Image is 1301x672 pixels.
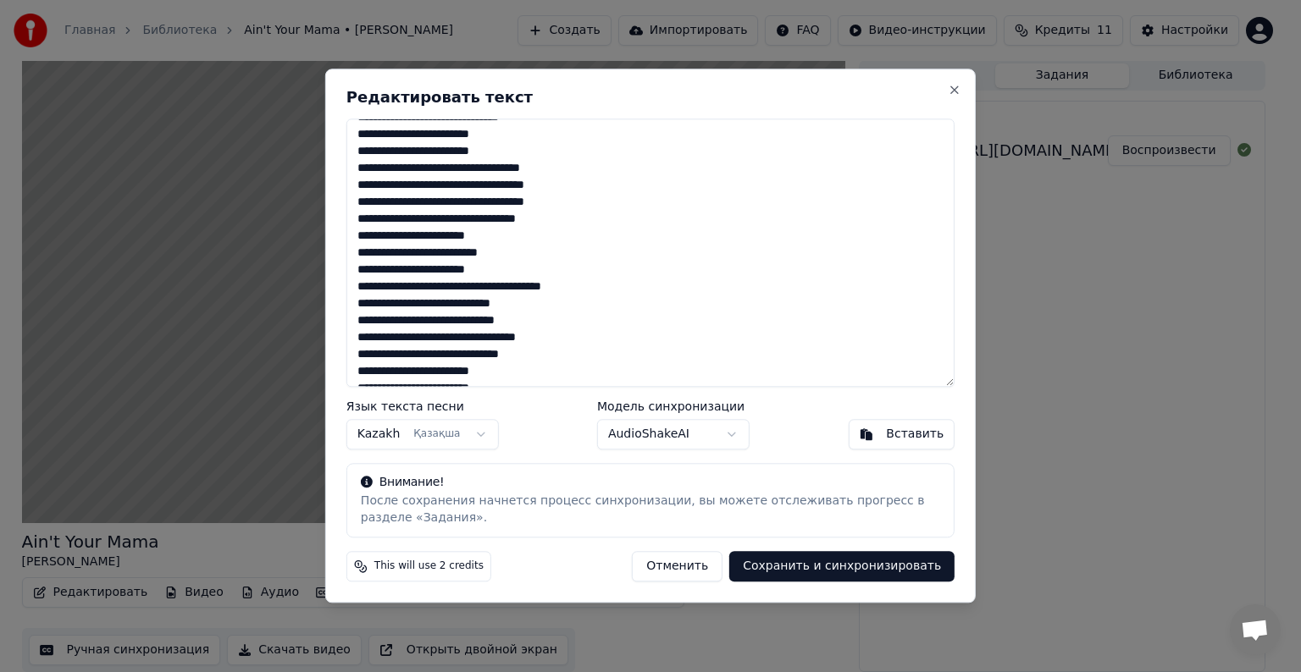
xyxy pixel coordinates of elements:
[374,560,484,574] span: This will use 2 credits
[361,493,940,527] div: После сохранения начнется процесс синхронизации, вы можете отслеживать прогресс в разделе «Задания».
[632,552,722,582] button: Отменить
[346,90,955,105] h2: Редактировать текст
[346,401,499,413] label: Язык текста песни
[848,420,955,450] button: Вставить
[886,427,944,443] div: Вставить
[597,401,750,413] label: Модель синхронизации
[729,552,955,582] button: Сохранить и синхронизировать
[361,475,940,492] div: Внимание!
